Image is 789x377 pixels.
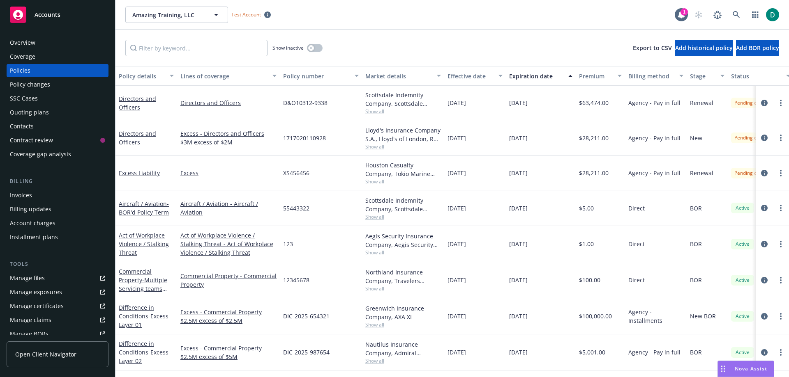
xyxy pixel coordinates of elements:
div: Billing updates [10,203,51,216]
div: Aegis Security Insurance Company, Aegis Security Insurance Company [365,232,441,249]
a: Account charges [7,217,108,230]
button: Stage [687,66,728,86]
span: [DATE] [448,312,466,320]
button: Export to CSV [633,40,672,56]
span: $63,474.00 [579,98,609,107]
div: Manage exposures [10,286,62,299]
span: Show all [365,357,441,364]
span: Active [734,240,751,248]
button: Premium [576,66,625,86]
span: Open Client Navigator [15,350,76,359]
a: Excess - Commercial Property $2.5M excess of $5M [180,344,277,361]
a: Act of Workplace Violence / Stalking Threat [119,231,169,256]
div: Manage BORs [10,327,48,340]
span: DIC-2025-654321 [283,312,330,320]
button: Effective date [444,66,506,86]
span: [DATE] [448,98,466,107]
div: Status [731,72,781,80]
a: Overview [7,36,108,49]
div: Coverage [10,50,35,63]
span: - BOR'd Policy Term [119,200,169,216]
a: Commercial Property [119,267,167,301]
span: New BOR [690,312,716,320]
a: Excess Liability [119,169,160,177]
button: Expiration date [506,66,576,86]
span: [DATE] [448,169,466,177]
span: Active [734,313,751,320]
div: Manage certificates [10,299,64,313]
span: Show all [365,178,441,185]
span: Accounts [35,11,60,18]
div: 1 [681,8,688,16]
span: [DATE] [448,134,466,142]
span: [DATE] [509,276,528,284]
span: Renewal [690,169,713,177]
div: Greenwich Insurance Company, AXA XL [365,304,441,321]
span: Test Account [231,11,261,18]
div: Drag to move [718,361,728,377]
div: Tools [7,260,108,268]
span: DIC-2025-987654 [283,348,330,356]
a: circleInformation [759,311,769,321]
a: Coverage gap analysis [7,148,108,161]
div: Houston Casualty Company, Tokio Marine HCC [365,161,441,178]
button: Add historical policy [675,40,733,56]
a: more [776,203,786,213]
a: Aircraft / Aviation [119,200,169,216]
a: more [776,311,786,321]
a: more [776,275,786,285]
button: Billing method [625,66,687,86]
span: Pending cancellation [734,134,782,142]
a: Commercial Property - Commercial Property [180,272,277,289]
span: Agency - Pay in full [628,169,681,177]
span: Show all [365,143,441,150]
span: Agency - Pay in full [628,134,681,142]
span: [DATE] [509,204,528,212]
a: Manage certificates [7,299,108,313]
a: circleInformation [759,347,769,357]
span: 12345678 [283,276,309,284]
button: Nova Assist [717,361,774,377]
a: more [776,133,786,143]
div: Overview [10,36,35,49]
div: Lloyd's Insurance Company S.A., Lloyd's of London, RT Specialty Insurance Services, LLC (RSG Spec... [365,126,441,143]
div: Stage [690,72,715,80]
span: Active [734,349,751,356]
span: [DATE] [448,348,466,356]
a: Directors and Officers [119,130,156,146]
div: Effective date [448,72,494,80]
button: Market details [362,66,444,86]
span: BOR [690,348,702,356]
span: [DATE] [509,312,528,320]
a: Directors and Officers [119,95,156,111]
span: [DATE] [509,134,528,142]
div: Expiration date [509,72,563,80]
span: Agency - Installments [628,308,683,325]
span: Add historical policy [675,44,733,52]
a: circleInformation [759,133,769,143]
span: Pending cancellation [734,99,782,107]
span: Nova Assist [735,365,767,372]
div: Premium [579,72,613,80]
div: Northland Insurance Company, Travelers Insurance [365,268,441,285]
span: Show all [365,249,441,256]
span: Show all [365,285,441,292]
span: Active [734,276,751,284]
div: Contacts [10,120,34,133]
div: Invoices [10,189,32,202]
span: Renewal [690,98,713,107]
a: more [776,347,786,357]
a: Invoices [7,189,108,202]
a: Manage BORs [7,327,108,340]
div: Billing method [628,72,674,80]
div: Billing [7,177,108,185]
span: Add BOR policy [736,44,779,52]
img: photo [766,8,779,21]
span: Amazing Training, LLC [132,11,203,19]
span: Direct [628,204,645,212]
span: $5,001.00 [579,348,605,356]
div: Quoting plans [10,106,49,119]
a: Manage claims [7,313,108,327]
span: [DATE] [448,240,466,248]
a: Directors and Officers [180,98,277,107]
